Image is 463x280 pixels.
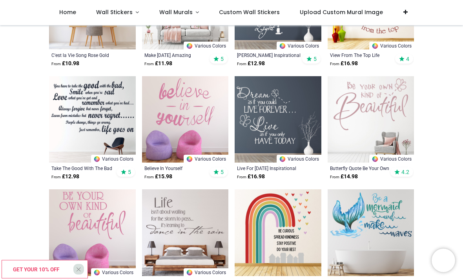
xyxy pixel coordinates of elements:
img: Dance In The Rain Life Quote Wall Sticker [142,189,229,276]
span: From [330,175,339,179]
span: Wall Murals [159,8,193,16]
img: Believe In Yourself Inspirational Quote Wall Sticker - Mod9 [142,76,229,163]
img: Be A Mermaid & Make Waves Wall Sticker [328,189,414,276]
a: C'est la Vie Song Rose Gold Effect [51,52,117,58]
span: From [237,175,246,179]
img: Butterfly Quote Be Your Own Kind Of Beautiful Wall Sticker [328,76,414,163]
img: Color Wheel [93,269,100,276]
span: Home [59,8,76,16]
strong: £ 11.98 [144,60,172,68]
img: Motivational Rainbow Wall Sticker by Sarah Helen Morley [235,189,321,276]
a: Various Colors [91,155,136,163]
span: From [237,62,246,66]
strong: £ 16.98 [237,173,265,181]
a: Make [DATE] Amazing Inspirational Quote [144,52,210,58]
span: Custom Wall Stickers [219,8,280,16]
img: Take The Good With The Bad Inspirational Quote Wall Sticker [49,76,136,163]
a: [PERSON_NAME] Inspirational Quote [PERSON_NAME] [237,52,303,58]
a: Various Colors [184,42,228,49]
a: Various Colors [91,268,136,276]
img: Color Wheel [372,42,379,49]
span: Upload Custom Mural Image [300,8,383,16]
strong: £ 10.98 [51,60,79,68]
span: 4 [406,55,409,62]
a: View From The Top Life Quotes [330,52,396,58]
span: From [144,175,154,179]
span: 5 [128,168,131,176]
img: Color Wheel [372,156,379,163]
a: Believe In Yourself Inspirational Quote [144,165,210,171]
strong: £ 15.98 [144,173,172,181]
a: Take The Good With The Bad Inspirational Quote [51,165,117,171]
span: 5 [314,55,317,62]
img: Color Wheel [186,156,193,163]
img: Inspirational Be Your Own Kind Of Beautiful Wall Sticker - Mod2 [49,189,136,276]
img: Color Wheel [186,42,193,49]
a: Various Colors [277,42,321,49]
a: Live For [DATE] Inspirational Quote [237,165,303,171]
strong: £ 12.98 [51,173,79,181]
img: Live For Today Inspirational Quote Wall Sticker - Mod5 [235,76,321,163]
a: Various Colors [184,155,228,163]
span: 4.2 [401,168,409,176]
img: Color Wheel [186,269,193,276]
a: Various Colors [277,155,321,163]
iframe: Brevo live chat [432,249,455,272]
a: Butterfly Quote Be Your Own Kind Of Beautiful [330,165,396,171]
span: Wall Stickers [96,8,133,16]
span: From [51,62,61,66]
img: Color Wheel [279,156,286,163]
img: Color Wheel [279,42,286,49]
span: From [144,62,154,66]
strong: £ 14.98 [330,173,358,181]
a: Various Colors [369,42,414,49]
span: 5 [221,168,224,176]
img: Color Wheel [93,156,100,163]
a: Various Colors [369,155,414,163]
span: From [51,175,61,179]
a: Various Colors [184,268,228,276]
span: From [330,62,339,66]
strong: £ 16.98 [330,60,358,68]
span: 5 [221,55,224,62]
strong: £ 12.98 [237,60,265,68]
